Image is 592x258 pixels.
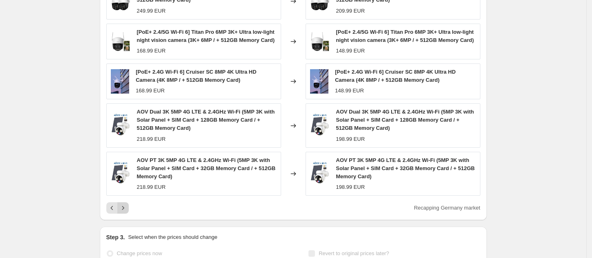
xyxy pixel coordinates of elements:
div: 218.99 EUR [137,183,166,191]
div: 249.99 EUR [137,7,166,15]
span: Revert to original prices later? [319,250,389,256]
div: 168.99 EUR [136,87,165,95]
img: cruiser-z-5mp-3k-dual-lens-with-12x-hybrid-zoom-3674900_80x.jpg [310,29,330,54]
div: 148.99 EUR [336,47,365,55]
div: 198.99 EUR [336,183,365,191]
img: cruiser-z-5mp-3k-dual-lens-with-12x-hybrid-zoom-3674900_80x.jpg [111,29,130,54]
span: AOV PT 3K 5MP 4G LTE & 2.4GHz Wi-Fi (5MP 3K with Solar Panel + SIM Card + 32GB Memory Card / + 51... [336,157,475,179]
div: 198.99 EUR [336,135,365,143]
span: Recapping Germany market [414,205,480,211]
span: AOV PT 3K 5MP 4G LTE & 2.4GHz Wi-Fi (5MP 3K with Solar Panel + SIM Card + 32GB Memory Card / + 51... [137,157,276,179]
img: aov-pt-3k-5mp-4g-lte-24ghz-wi-fi-538446_80x.jpg [310,114,330,138]
nav: Pagination [106,202,129,214]
button: Previous [106,202,118,214]
span: AOV Dual 3K 5MP 4G LTE & 2.4GHz Wi-Fi (5MP 3K with Solar Panel + SIM Card + 128GB Memory Card / +... [336,109,474,131]
span: AOV Dual 3K 5MP 4G LTE & 2.4GHz Wi-Fi (5MP 3K with Solar Panel + SIM Card + 128GB Memory Card / +... [137,109,275,131]
div: 168.99 EUR [137,47,166,55]
span: [PoE+ 2.4/5G Wi-Fi 6] Titan Pro 6MP 3K+ Ultra low-light night vision camera (3K+ 6MP / + 512GB Me... [137,29,275,43]
p: Select when the prices should change [128,233,217,241]
h2: Step 3. [106,233,125,241]
div: 148.99 EUR [335,87,364,95]
img: aov-pt-3k-5mp-4g-lte-24ghz-wi-fi-538446_80x.jpg [111,114,130,138]
span: [PoE+ 2.4G Wi-Fi 6] Cruiser SC 8MP 4K Ultra HD Camera (4K 8MP / + 512GB Memory Card) [335,69,456,83]
img: APP3_a4ce2c95-330e-4384-881a-34757a458f5b_80x.jpg [111,69,130,94]
div: 218.99 EUR [137,135,166,143]
button: Next [117,202,129,214]
span: [PoE+ 2.4/5G Wi-Fi 6] Titan Pro 6MP 3K+ Ultra low-light night vision camera (3K+ 6MP / + 512GB Me... [336,29,474,43]
span: [PoE+ 2.4G Wi-Fi 6] Cruiser SC 8MP 4K Ultra HD Camera (4K 8MP / + 512GB Memory Card) [136,69,256,83]
img: aov-pt-3k-5mp-4g-lte-24ghz-wi-fi-538446_80x.jpg [111,162,130,186]
span: Change prices now [117,250,162,256]
img: APP3_a4ce2c95-330e-4384-881a-34757a458f5b_80x.jpg [310,69,329,94]
img: aov-pt-3k-5mp-4g-lte-24ghz-wi-fi-538446_80x.jpg [310,162,330,186]
div: 209.99 EUR [336,7,365,15]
